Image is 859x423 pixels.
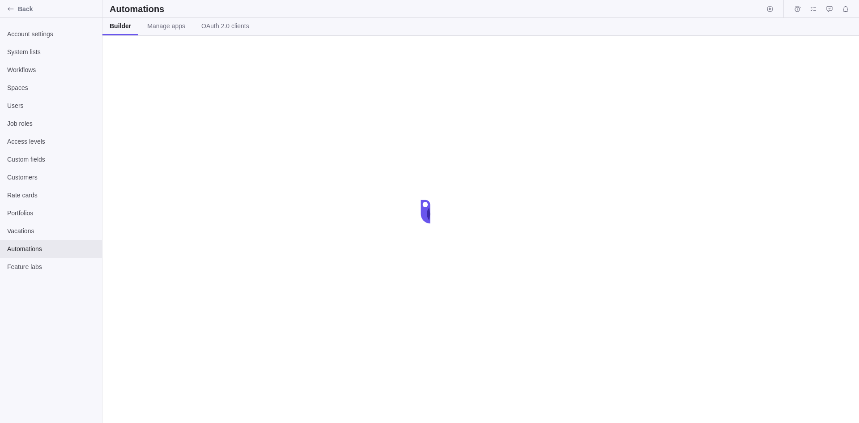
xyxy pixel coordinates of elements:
span: Account settings [7,30,95,38]
span: Customers [7,173,95,182]
a: Approval requests [823,7,836,14]
span: Workflows [7,65,95,74]
span: Portfolios [7,209,95,218]
span: Approval requests [823,3,836,15]
a: OAuth 2.0 clients [194,18,256,35]
span: System lists [7,47,95,56]
span: Start timer [764,3,776,15]
span: Automations [7,244,95,253]
span: Time logs [791,3,804,15]
a: Manage apps [140,18,192,35]
span: Rate cards [7,191,95,200]
span: OAuth 2.0 clients [201,21,249,30]
span: My assignments [807,3,820,15]
a: Builder [102,18,138,35]
span: Notifications [839,3,852,15]
span: Manage apps [147,21,185,30]
span: Users [7,101,95,110]
span: Custom fields [7,155,95,164]
a: Time logs [791,7,804,14]
span: Builder [110,21,131,30]
span: Feature labs [7,262,95,271]
a: Notifications [839,7,852,14]
span: Back [18,4,98,13]
span: Access levels [7,137,95,146]
span: Job roles [7,119,95,128]
div: loading [412,194,447,230]
span: Spaces [7,83,95,92]
span: Vacations [7,226,95,235]
a: My assignments [807,7,820,14]
h2: Automations [110,3,164,15]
